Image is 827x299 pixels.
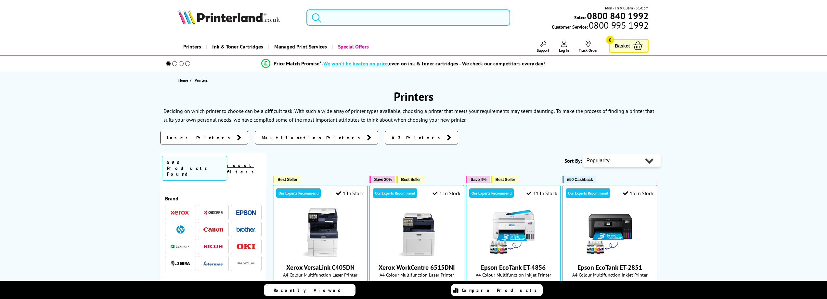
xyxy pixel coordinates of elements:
img: Epson EcoTank ET-4856 [489,208,538,257]
div: 11 In Stock [526,190,557,197]
img: Zebra [171,260,190,267]
a: Zebra [171,259,190,267]
span: Sales: [574,14,586,20]
span: 0800 995 1992 [588,22,649,28]
span: A4 Colour Multifunction Laser Printer [373,272,460,278]
h1: Printers [160,89,667,104]
a: reset filters [227,162,257,175]
img: Ricoh [203,245,223,248]
a: Epson EcoTank ET-4856 [481,263,546,272]
a: Epson EcoTank ET-2851 [577,263,642,272]
a: Support [537,41,549,53]
span: Price Match Promise* [274,60,321,67]
a: Xerox WorkCentre 6515DNI [393,251,441,258]
span: Best Seller [401,177,421,182]
a: Track Order [579,41,598,53]
div: 1 In Stock [336,190,364,197]
img: Brother [236,227,256,232]
img: Xerox [171,211,190,215]
img: Xerox WorkCentre 6515DNI [393,208,441,257]
a: Xerox VersaLink C405DN [286,263,355,272]
a: Xerox [171,209,190,217]
span: Compare Products [462,287,540,293]
li: modal_Promise [157,58,650,69]
span: Best Seller [278,177,297,182]
a: Xerox WorkCentre 6515DNI [379,263,455,272]
img: Epson [236,210,256,215]
span: 898 Products Found [162,156,227,181]
a: Printerland Logo [178,10,298,25]
span: Save 20% [374,177,392,182]
span: Mon - Fri 9:00am - 5:30pm [605,5,649,11]
span: Basket [615,41,630,50]
span: Laser Printers [167,134,234,141]
img: Intermec [203,261,223,266]
button: Save 20% [369,176,395,183]
span: Support [537,48,549,53]
span: Save 4% [471,177,486,182]
button: Best Seller [396,176,424,183]
p: To make the process of finding a printer that suits your own personal needs, we have compiled som... [163,108,654,123]
a: Canon [203,225,223,234]
span: 0 [606,36,614,44]
span: Multifunction Printers [262,134,364,141]
a: Xerox VersaLink C405DN [296,251,345,258]
img: Pantum [236,260,256,267]
img: OKI [236,244,256,249]
a: Epson EcoTank ET-4856 [489,251,538,258]
img: Epson EcoTank ET-2851 [586,208,634,257]
button: Best Seller [273,176,301,183]
a: Ricoh [203,242,223,251]
a: Log In [559,41,569,53]
a: Home [178,77,190,84]
div: Our Experts Recommend [373,188,417,198]
a: Recently Viewed [264,284,355,296]
span: A3 Printers [392,134,444,141]
span: Best Seller [496,177,515,182]
a: Compare Products [451,284,543,296]
span: Customer Service: [552,22,649,30]
span: Printers [195,78,208,83]
a: Special Offers [332,38,374,55]
a: Printers [178,38,206,55]
a: 0800 840 1992 [586,13,649,19]
a: Kyocera [203,209,223,217]
p: Deciding on which printer to choose can be a difficult task. With such a wide array of printer ty... [163,108,555,114]
div: Our Experts Recommend [276,188,321,198]
img: Canon [203,227,223,232]
a: Managed Print Services [268,38,332,55]
a: Epson EcoTank ET-2851 [586,251,634,258]
div: 15 In Stock [623,190,653,197]
a: HP [171,225,190,234]
img: Printerland Logo [178,10,280,24]
div: 1 In Stock [433,190,460,197]
div: Our Experts Recommend [469,188,514,198]
a: A3 Printers [385,131,458,144]
a: Lexmark [171,242,190,251]
a: Laser Printers [160,131,248,144]
img: HP [176,225,185,234]
img: Xerox VersaLink C405DN [296,208,345,257]
span: Recently Viewed [274,287,347,293]
span: A4 Colour Multifunction Laser Printer [277,272,364,278]
a: Brother [236,225,256,234]
span: Sort By: [564,157,582,164]
button: Best Seller [491,176,519,183]
span: A4 Colour Multifunction Inkjet Printer [470,272,557,278]
img: Kyocera [203,210,223,215]
a: Ink & Toner Cartridges [206,38,268,55]
div: - even on ink & toner cartridges - We check our competitors every day! [321,60,545,67]
span: Ink & Toner Cartridges [212,38,263,55]
span: A4 Colour Multifunction Inkjet Printer [566,272,653,278]
b: 0800 840 1992 [587,10,649,22]
img: Lexmark [171,245,190,249]
div: Our Experts Recommend [566,188,610,198]
a: Intermec [203,259,223,267]
span: Brand [165,195,262,202]
a: Basket 0 [609,39,649,53]
span: Log In [559,48,569,53]
span: We won’t be beaten on price, [323,60,389,67]
button: £50 Cashback [562,176,596,183]
span: £50 Cashback [567,177,593,182]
